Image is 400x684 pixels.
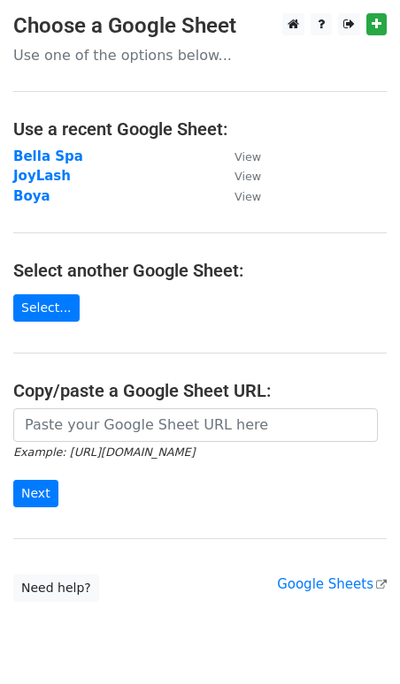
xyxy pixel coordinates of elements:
[13,188,50,204] a: Boya
[13,13,387,39] h3: Choose a Google Sheet
[235,150,261,163] small: View
[13,408,378,442] input: Paste your Google Sheet URL here
[13,46,387,65] p: Use one of the options below...
[217,188,261,204] a: View
[13,260,387,281] h4: Select another Google Sheet:
[235,170,261,183] small: View
[277,576,387,592] a: Google Sheets
[13,380,387,401] h4: Copy/paste a Google Sheet URL:
[13,148,83,164] a: Bella Spa
[13,294,80,322] a: Select...
[13,118,387,140] h4: Use a recent Google Sheet:
[13,168,71,184] a: JoyLash
[13,480,58,507] input: Next
[13,445,195,459] small: Example: [URL][DOMAIN_NAME]
[13,574,99,602] a: Need help?
[217,168,261,184] a: View
[235,190,261,203] small: View
[217,148,261,164] a: View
